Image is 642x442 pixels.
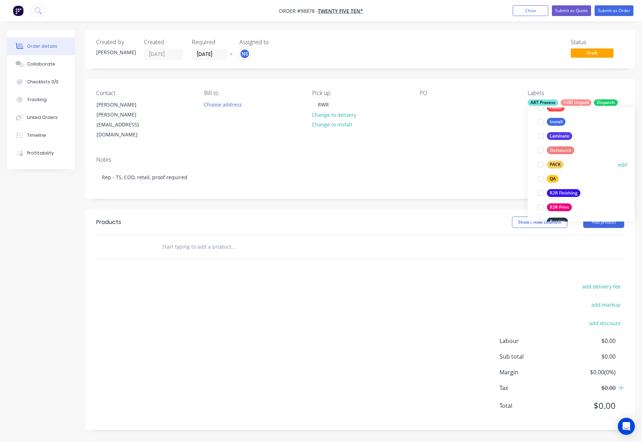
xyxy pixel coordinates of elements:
[97,110,156,140] div: [PERSON_NAME][EMAIL_ADDRESS][DOMAIN_NAME]
[499,352,563,361] span: Sub total
[561,99,591,106] div: COD Unpaid
[308,120,356,129] button: Change to install
[27,114,58,121] div: Linked Orders
[535,117,568,127] button: Install
[90,99,162,140] div: [PERSON_NAME][PERSON_NAME][EMAIL_ADDRESS][DOMAIN_NAME]
[535,160,566,170] button: PACK
[200,99,246,109] button: Choose address
[96,218,121,227] div: Products
[318,7,363,14] a: Twenty Five Ten*
[499,368,563,376] span: Margin
[535,131,575,141] button: Laminate
[587,300,624,310] button: add markup
[578,282,624,291] button: add delivery fee
[547,132,572,140] div: Laminate
[547,218,568,225] div: Reprint
[585,318,624,328] button: add discount
[563,384,616,392] span: $0.00
[162,240,304,254] input: Start typing to add a product...
[547,104,565,111] div: HOLD
[96,166,624,188] div: Rep - TS, COD, retail, proof required
[594,99,618,106] div: Dispatch
[499,384,563,392] span: Tax
[96,90,193,97] div: Contact
[535,103,568,113] button: HOLD
[27,43,57,50] div: Order details
[535,145,577,155] button: Outsource
[535,174,561,184] button: QA
[563,352,616,361] span: $0.00
[547,118,565,126] div: Install
[7,144,75,162] button: Profitability
[27,132,46,139] div: Timeline
[279,7,318,14] span: Order #98878 -
[96,156,624,163] div: Notes
[513,5,548,16] button: Close
[204,90,301,97] div: Bill to
[239,48,250,59] button: NS
[499,401,563,410] span: Total
[563,337,616,345] span: $0.00
[535,202,575,212] button: R2R Print
[97,100,156,110] div: [PERSON_NAME]
[13,5,24,16] img: Factory
[547,146,574,154] div: Outsource
[96,39,135,46] div: Created by
[571,39,624,46] div: Status
[528,90,624,97] div: Labels
[7,126,75,144] button: Timeline
[96,48,135,56] div: [PERSON_NAME]
[239,39,311,46] div: Assigned to
[547,203,572,211] div: R2R Print
[27,150,54,156] div: Profitability
[312,90,409,97] div: Pick up
[528,99,558,106] div: ART Process
[595,5,633,16] button: Submit as Order
[499,337,563,345] span: Labour
[7,91,75,109] button: Tracking
[420,90,516,97] div: PO
[192,39,231,46] div: Required
[144,39,183,46] div: Created
[312,99,335,110] div: RWR
[618,161,627,168] button: edit
[7,109,75,126] button: Linked Orders
[27,97,47,103] div: Tracking
[535,188,583,198] button: R2R Finishing
[563,399,616,412] span: $0.00
[571,48,613,57] span: Draft
[547,175,559,183] div: QA
[618,418,635,435] div: Open Intercom Messenger
[547,161,564,168] div: PACK
[27,79,58,85] div: Checklists 0/0
[535,217,571,227] button: Reprint
[7,37,75,55] button: Order details
[7,73,75,91] button: Checklists 0/0
[583,217,624,228] button: Add product
[27,61,55,67] div: Collaborate
[7,55,75,73] button: Collaborate
[563,368,616,376] span: $0.00 ( 0 %)
[308,110,360,119] button: Change to delivery
[512,217,567,228] button: Show / Hide columns
[547,189,580,197] div: R2R Finishing
[552,5,591,16] button: Submit as Quote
